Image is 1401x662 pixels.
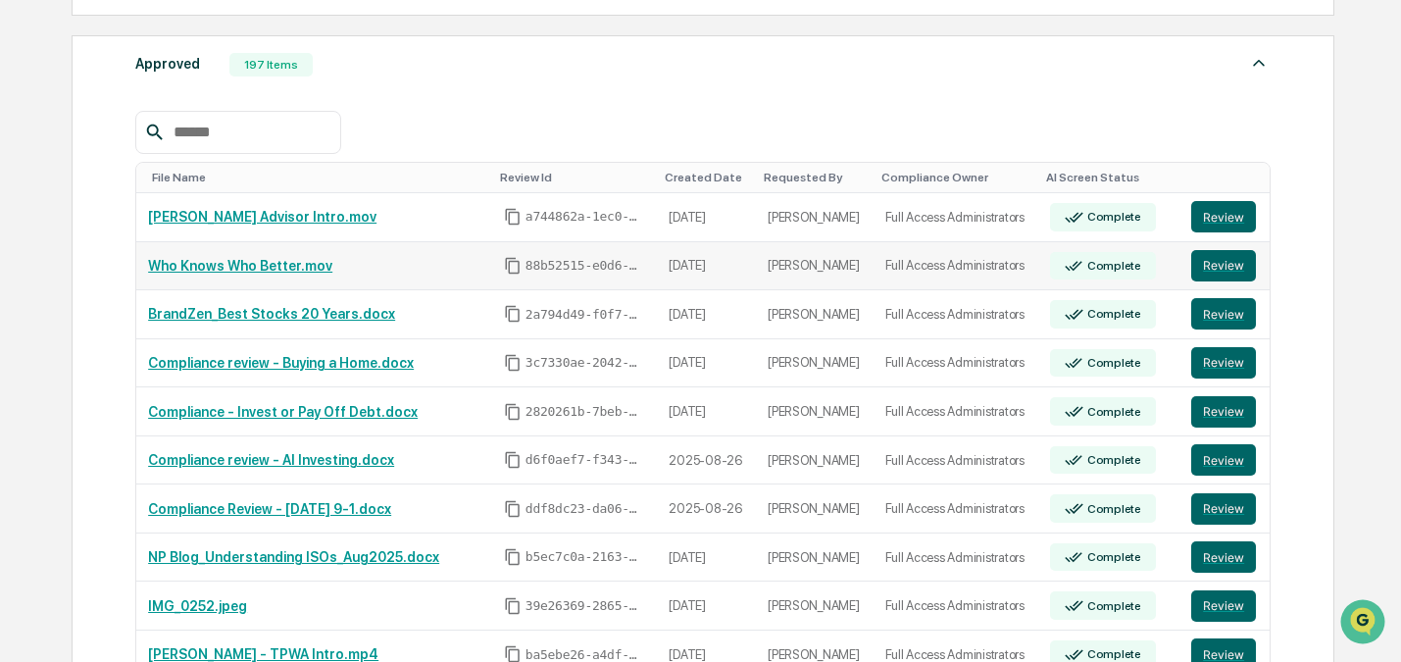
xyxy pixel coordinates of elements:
span: b5ec7c0a-2163-4df1-869c-63294fbffa87 [525,549,643,565]
span: Data Lookup [39,284,124,304]
a: Review [1191,444,1257,476]
a: Review [1191,396,1257,428]
div: Complete [1083,502,1141,516]
td: 2025-08-26 [657,484,756,534]
span: 39e26369-2865-48ce-84c2-a4527e1f8eb0 [525,598,643,614]
span: 2a794d49-f0f7-44cf-8776-0fbe523a7689 [525,307,643,323]
div: Toggle SortBy [500,171,650,184]
td: [DATE] [657,242,756,291]
span: Copy Id [504,597,522,615]
button: Start new chat [333,156,357,179]
td: [PERSON_NAME] [756,290,873,339]
div: We're available if you need us! [67,170,248,185]
button: Review [1191,201,1256,232]
td: Full Access Administrators [874,484,1039,534]
a: [PERSON_NAME] Advisor Intro.mov [148,209,376,225]
button: Review [1191,541,1256,573]
span: Copy Id [504,403,522,421]
p: How can we help? [20,41,357,73]
a: Review [1191,493,1257,525]
div: Toggle SortBy [152,171,484,184]
a: NP Blog_Understanding ISOs_Aug2025.docx [148,549,439,565]
button: Review [1191,250,1256,281]
div: Complete [1083,550,1141,564]
a: Who Knows Who Better.mov [148,258,332,274]
div: 🔎 [20,286,35,302]
td: [DATE] [657,534,756,583]
td: 2025-08-26 [657,436,756,485]
div: Toggle SortBy [764,171,865,184]
td: [DATE] [657,387,756,436]
span: 2820261b-7beb-4ef3-997a-bc57c2be2b21 [525,404,643,420]
span: Copy Id [504,548,522,566]
div: Toggle SortBy [665,171,748,184]
span: a744862a-1ec0-4846-8e37-814cd56546eb [525,209,643,225]
td: [PERSON_NAME] [756,242,873,291]
div: 🖐️ [20,249,35,265]
td: [DATE] [657,339,756,388]
div: Complete [1083,405,1141,419]
a: Review [1191,590,1257,622]
a: [PERSON_NAME] - TPWA Intro.mp4 [148,646,378,662]
a: Compliance review - AI Investing.docx [148,452,394,468]
a: Compliance review - Buying a Home.docx [148,355,414,371]
td: Full Access Administrators [874,339,1039,388]
a: IMG_0252.jpeg [148,598,247,614]
a: Compliance Review - [DATE] 9-1.docx [148,501,391,517]
iframe: Open customer support [1338,597,1391,650]
span: Copy Id [504,354,522,372]
img: 1746055101610-c473b297-6a78-478c-a979-82029cc54cd1 [20,150,55,185]
div: Toggle SortBy [1046,171,1172,184]
div: Complete [1083,599,1141,613]
a: Review [1191,201,1257,232]
span: ddf8dc23-da06-4bec-81bd-ce4c32766817 [525,501,643,517]
td: Full Access Administrators [874,242,1039,291]
td: [PERSON_NAME] [756,484,873,534]
td: Full Access Administrators [874,193,1039,242]
div: Approved [135,51,200,76]
div: Complete [1083,210,1141,224]
span: Copy Id [504,305,522,323]
div: Toggle SortBy [1195,171,1261,184]
div: Start new chat [67,150,322,170]
div: Complete [1083,307,1141,321]
td: [PERSON_NAME] [756,582,873,631]
td: [DATE] [657,290,756,339]
span: 3c7330ae-2042-4b68-b5d9-ab63712f9cfc [525,355,643,371]
span: Attestations [162,247,243,267]
button: Review [1191,347,1256,379]
a: Compliance - Invest or Pay Off Debt.docx [148,404,418,420]
a: BrandZen_Best Stocks 20 Years.docx [148,306,395,322]
a: Powered byPylon [138,331,237,347]
button: Review [1191,298,1256,330]
a: 🗄️Attestations [134,239,251,275]
td: Full Access Administrators [874,582,1039,631]
td: Full Access Administrators [874,387,1039,436]
div: 🗄️ [142,249,158,265]
td: [PERSON_NAME] [756,387,873,436]
a: Review [1191,298,1257,330]
td: [DATE] [657,193,756,242]
div: Complete [1083,356,1141,370]
span: d6f0aef7-f343-4505-99b4-bcceb9a208ab [525,452,643,468]
span: Copy Id [504,208,522,226]
div: Toggle SortBy [881,171,1031,184]
div: 197 Items [229,53,313,76]
span: Copy Id [504,500,522,518]
button: Review [1191,590,1256,622]
span: Copy Id [504,257,522,275]
button: Review [1191,493,1256,525]
a: Review [1191,250,1257,281]
a: Review [1191,347,1257,379]
td: [PERSON_NAME] [756,534,873,583]
div: Complete [1083,259,1141,273]
span: Preclearance [39,247,126,267]
div: Complete [1083,453,1141,467]
td: [PERSON_NAME] [756,339,873,388]
td: Full Access Administrators [874,534,1039,583]
a: 🔎Data Lookup [12,277,131,312]
a: 🖐️Preclearance [12,239,134,275]
img: caret [1247,51,1271,75]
